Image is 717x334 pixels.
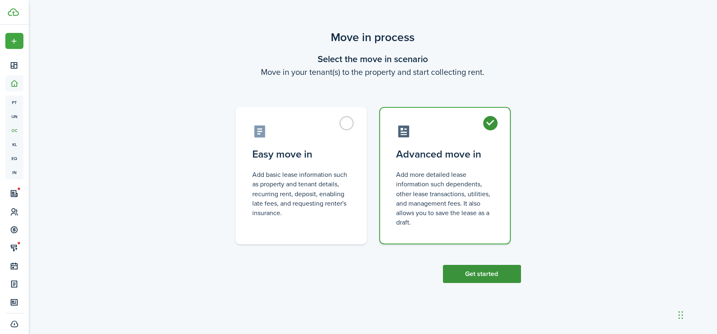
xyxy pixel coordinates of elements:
[8,8,19,16] img: TenantCloud
[5,165,23,179] a: in
[5,151,23,165] a: eq
[253,147,350,162] control-radio-card-title: Easy move in
[5,33,23,49] button: Open menu
[225,66,521,78] wizard-step-header-description: Move in your tenant(s) to the property and start collecting rent.
[225,29,521,46] scenario-title: Move in process
[397,147,493,162] control-radio-card-title: Advanced move in
[225,52,521,66] wizard-step-header-title: Select the move in scenario
[5,137,23,151] a: kl
[5,95,23,109] a: pt
[5,109,23,123] a: un
[5,123,23,137] a: oc
[443,265,521,283] button: Get started
[678,303,683,327] div: Drag
[397,170,493,227] control-radio-card-description: Add more detailed lease information such dependents, other lease transactions, utilities, and man...
[253,170,350,218] control-radio-card-description: Add basic lease information such as property and tenant details, recurring rent, deposit, enablin...
[676,295,717,334] iframe: Chat Widget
